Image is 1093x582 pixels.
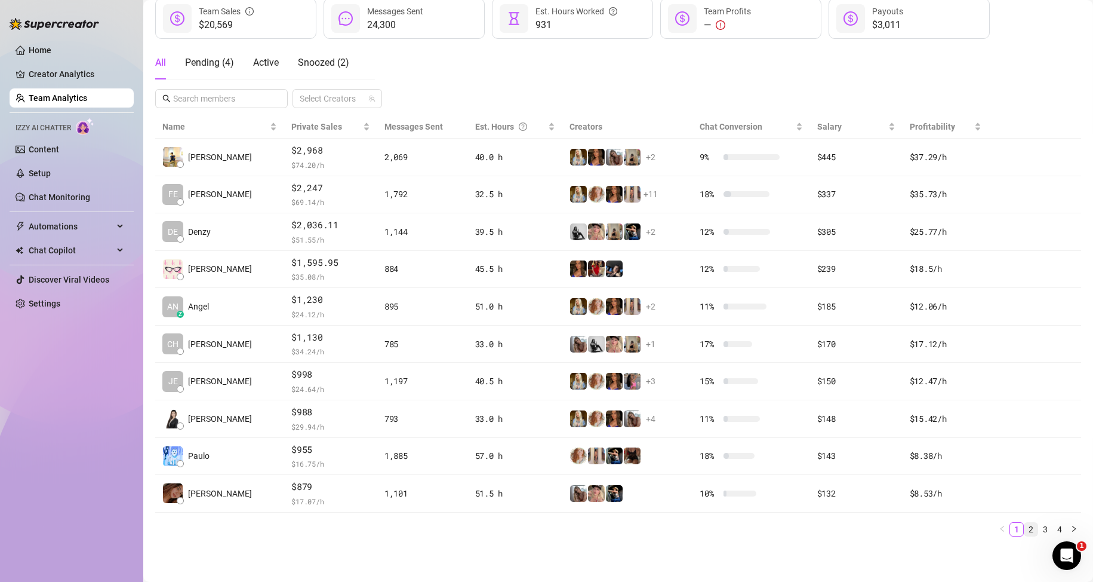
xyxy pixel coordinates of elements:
[368,95,375,102] span: team
[588,448,605,464] img: Victoria
[29,145,59,154] a: Content
[872,7,903,16] span: Payouts
[588,336,605,353] img: Grace Hunt
[588,223,605,240] img: Tyra
[384,412,461,425] div: 793
[570,448,587,464] img: Amy Pond
[185,56,234,70] div: Pending ( 4 )
[298,57,349,68] span: Snoozed ( 2 )
[76,118,94,135] img: AI Chatter
[1010,523,1023,536] a: 1
[606,261,623,277] img: Lakelyn
[646,338,655,351] span: + 1
[475,449,555,462] div: 57.0 h
[16,122,71,134] span: Izzy AI Chatter
[475,375,555,388] div: 40.5 h
[16,222,25,231] span: thunderbolt
[188,449,210,462] span: Paulo
[606,336,623,353] img: Tyra
[291,181,370,195] span: $2,247
[910,338,981,351] div: $17.12 /h
[162,120,267,133] span: Name
[188,225,211,238] span: Denzy
[606,223,623,240] img: Natasha
[475,188,555,201] div: 32.5 h
[700,375,719,388] span: 15 %
[624,336,641,353] img: Natasha
[675,11,689,26] span: dollar-circle
[910,188,981,201] div: $35.73 /h
[646,151,655,164] span: + 2
[29,275,109,284] a: Discover Viral Videos
[163,483,183,503] img: Danielle
[910,487,981,500] div: $8.53 /h
[188,188,252,201] span: [PERSON_NAME]
[1052,522,1067,537] li: 4
[475,300,555,313] div: 51.0 h
[646,300,655,313] span: + 2
[606,298,623,315] img: Kenzie
[606,485,623,502] img: Kaliana
[535,5,617,18] div: Est. Hours Worked
[163,147,183,167] img: Adam Bautista
[588,261,605,277] img: Caroline
[291,345,370,357] span: $ 34.24 /h
[291,458,370,470] span: $ 16.75 /h
[700,225,719,238] span: 12 %
[700,412,719,425] span: 11 %
[291,293,370,307] span: $1,230
[1009,522,1024,537] li: 1
[384,487,461,500] div: 1,101
[700,449,719,462] span: 18 %
[291,143,370,158] span: $2,968
[291,234,370,246] span: $ 51.55 /h
[291,367,370,382] span: $998
[168,225,178,238] span: DE
[606,149,623,166] img: Kat
[817,262,895,275] div: $239
[700,300,719,313] span: 11 %
[570,298,587,315] img: Kleio
[1070,525,1077,532] span: right
[338,11,353,26] span: message
[716,20,725,30] span: exclamation-circle
[606,411,623,427] img: Kenzie
[188,151,252,164] span: [PERSON_NAME]
[168,375,178,388] span: JE
[167,300,178,313] span: AN
[29,192,90,202] a: Chat Monitoring
[29,45,51,55] a: Home
[1077,541,1086,551] span: 1
[475,412,555,425] div: 33.0 h
[170,11,184,26] span: dollar-circle
[843,11,858,26] span: dollar-circle
[384,225,461,238] div: 1,144
[562,115,693,139] th: Creators
[646,375,655,388] span: + 3
[291,405,370,419] span: $988
[995,522,1009,537] button: left
[1053,523,1066,536] a: 4
[29,169,51,178] a: Setup
[173,92,271,105] input: Search members
[384,122,443,131] span: Messages Sent
[384,338,461,351] div: 785
[609,5,617,18] span: question-circle
[10,18,99,30] img: logo-BBDzfeDw.svg
[384,449,461,462] div: 1,885
[606,373,623,390] img: Kenzie
[155,115,284,139] th: Name
[519,120,527,133] span: question-circle
[700,338,719,351] span: 17 %
[624,149,641,166] img: Natasha
[570,373,587,390] img: Kleio
[167,338,178,351] span: CH
[910,449,981,462] div: $8.38 /h
[588,411,605,427] img: Amy Pond
[291,122,342,131] span: Private Sales
[291,495,370,507] span: $ 17.07 /h
[700,151,719,164] span: 9 %
[624,448,641,464] img: Lily Rhyia
[291,196,370,208] span: $ 69.14 /h
[995,522,1009,537] li: Previous Page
